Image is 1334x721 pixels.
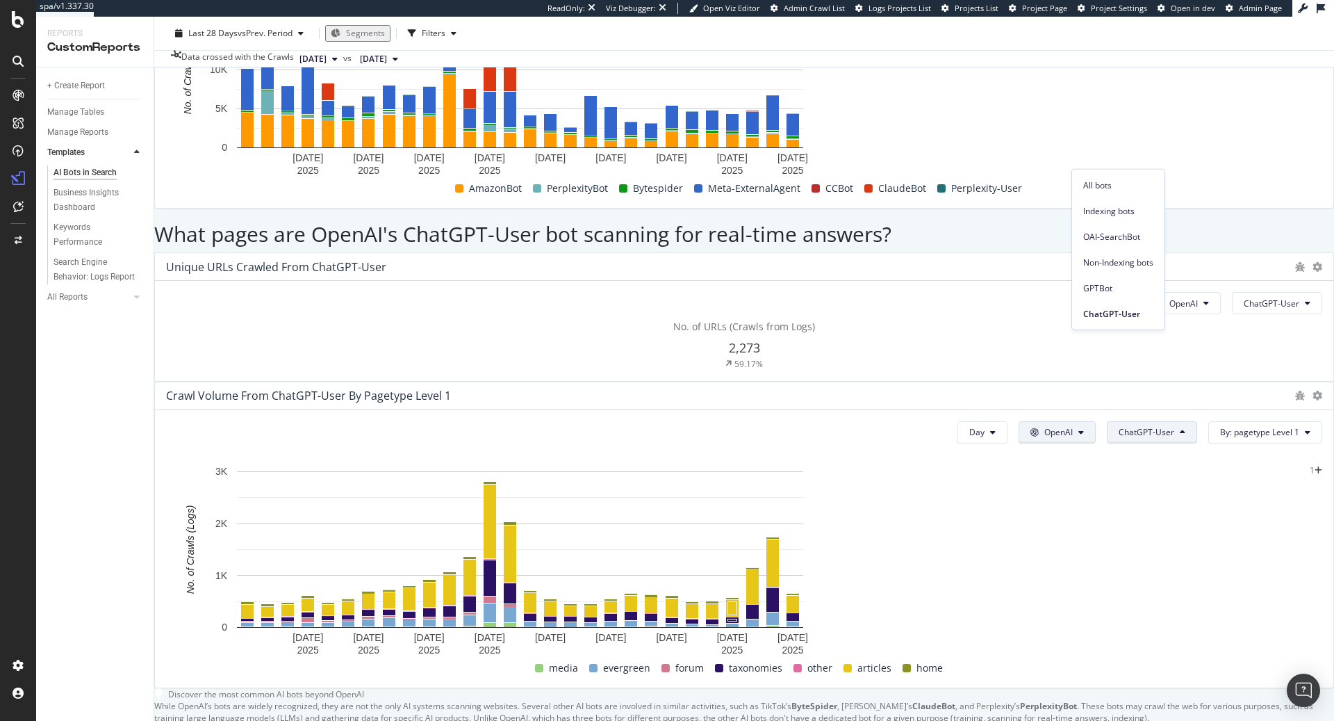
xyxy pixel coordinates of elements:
div: Reports [47,28,142,40]
span: AmazonBot [469,180,522,197]
span: Logs Projects List [868,3,931,13]
a: All Reports [47,290,130,305]
a: Keywords Performance [53,220,144,250]
text: [DATE] [414,632,445,643]
a: Project Settings [1078,3,1147,14]
span: GPTBot [1083,282,1153,294]
text: 2025 [479,165,500,176]
strong: ClaudeBot [912,700,955,712]
span: ChatGPT-User [1244,298,1299,309]
text: 2025 [358,645,379,656]
text: [DATE] [656,152,686,163]
span: CCBot [825,180,853,197]
div: ReadOnly: [547,3,585,14]
a: Admin Page [1226,3,1282,14]
a: Templates [47,145,130,160]
text: 5K [215,104,228,115]
text: [DATE] [717,632,748,643]
text: 3K [215,466,228,477]
a: + Create Report [47,79,144,93]
span: taxonomies [729,660,782,677]
text: [DATE] [717,152,748,163]
div: Open Intercom Messenger [1287,674,1320,707]
text: [DATE] [777,152,808,163]
div: Manage Reports [47,125,108,140]
text: [DATE] [535,152,566,163]
text: [DATE] [414,152,445,163]
span: OpenAI [1169,298,1198,309]
span: ChatGPT-User [1119,426,1174,438]
span: PerplexityBot [547,180,608,197]
div: Crawl Volume from ChatGPT-User by pagetype Level 1 [166,389,451,403]
span: Perplexity-User [951,180,1022,197]
span: 2025 Aug. 18th [360,53,387,65]
span: Last 28 Days [188,27,238,39]
div: Data crossed with the Crawls [181,51,294,67]
span: Open Viz Editor [703,3,760,13]
button: [DATE] [354,51,404,67]
div: bug [1294,391,1306,400]
div: All Reports [47,290,88,305]
text: [DATE] [353,152,384,163]
a: Manage Reports [47,125,144,140]
button: OpenAI [1144,292,1221,314]
a: Admin Crawl List [771,3,845,14]
a: Projects List [941,3,998,14]
div: Unique URLs Crawled from ChatGPT-UserOpenAIChatGPT-UserNo. of URLs (Crawls from Logs)2,27359.17% [154,252,1334,381]
button: ChatGPT-User [1107,421,1197,444]
span: Open in dev [1171,3,1215,13]
div: AI Bots in Search [53,165,117,180]
div: Keywords Performance [53,220,131,250]
span: ChatGPT-User [1083,307,1153,320]
div: CustomReports [47,40,142,56]
div: Unique URLs Crawled from ChatGPT-User [166,260,386,274]
span: evergreen [603,660,650,677]
a: Business Insights Dashboard [53,186,144,215]
button: OpenAI [1019,421,1096,444]
span: Admin Page [1239,3,1282,13]
a: Search Engine Behavior: Logs Report [53,255,144,284]
text: 10K [210,65,228,76]
text: 2025 [418,165,440,176]
div: Search Engine Behavior: Logs Report [53,255,135,284]
button: Segments [325,25,390,41]
div: + Create Report [47,79,105,93]
text: 2025 [782,645,803,656]
span: Admin Crawl List [784,3,845,13]
span: ClaudeBot [878,180,926,197]
span: media [549,660,578,677]
text: No. of Crawls (Logs) [185,505,196,594]
span: OAI-SearchBot [1083,230,1153,243]
span: vs Prev. Period [238,27,293,39]
div: A chart. [166,464,874,660]
span: home [916,660,943,677]
text: 2K [215,518,228,529]
span: No. of URLs (Crawls from Logs) [673,320,815,333]
span: Meta-ExternalAgent [708,180,800,197]
span: Day [969,426,985,438]
text: 2025 [721,645,743,656]
text: 2025 [297,165,319,176]
button: Last 28 DaysvsPrev. Period [165,26,313,40]
text: 0 [222,622,227,633]
div: bug [1294,262,1306,272]
span: Project Page [1022,3,1067,13]
a: Logs Projects List [855,3,931,14]
text: 2025 [358,165,379,176]
span: By: pagetype Level 1 [1220,426,1299,438]
text: [DATE] [293,632,323,643]
span: forum [675,660,704,677]
h2: What pages are OpenAI's ChatGPT-User bot scanning for real-time answers? [154,222,1334,245]
div: Viz Debugger: [606,3,656,14]
button: By: pagetype Level 1 [1208,421,1322,444]
span: vs [343,52,354,65]
div: Crawl Volume from ChatGPT-User by pagetype Level 1DayOpenAIChatGPT-UserBy: pagetype Level 1A char... [154,382,1334,688]
span: 2,273 [729,339,760,356]
strong: PerplexityBot [1020,700,1077,712]
text: [DATE] [535,632,566,643]
text: 2025 [479,645,500,656]
div: Filters [422,27,445,39]
a: Manage Tables [47,105,144,120]
strong: ByteSpider [791,700,837,712]
text: 2025 [297,645,319,656]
